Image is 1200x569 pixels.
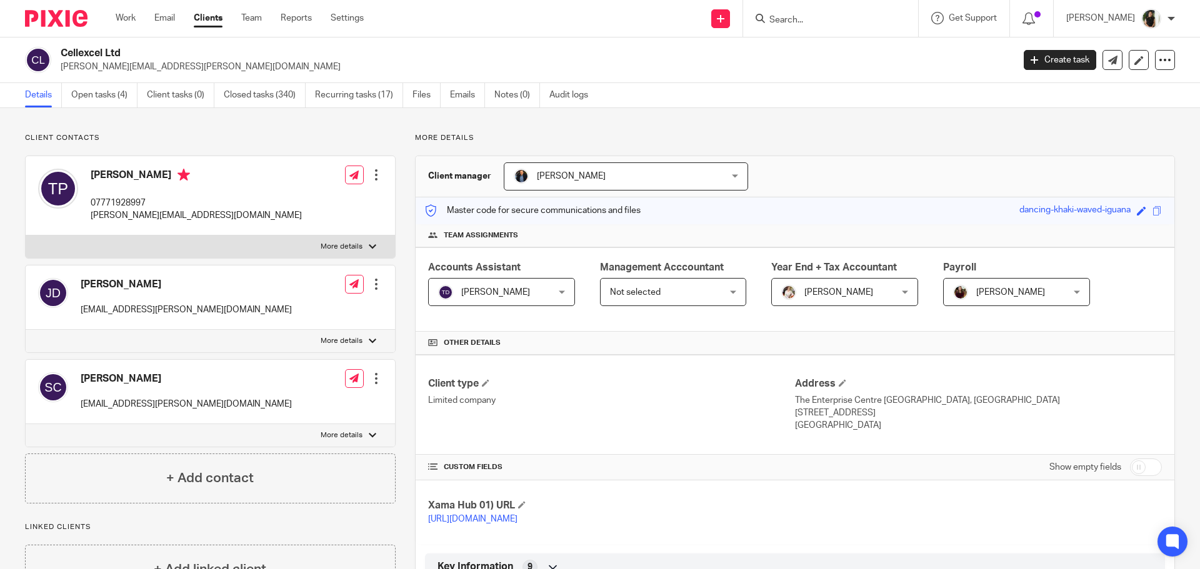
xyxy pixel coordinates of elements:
[795,377,1162,390] h4: Address
[25,83,62,107] a: Details
[321,430,362,440] p: More details
[1066,12,1135,24] p: [PERSON_NAME]
[1049,461,1121,473] label: Show empty fields
[953,285,968,300] img: MaxAcc_Sep21_ElliDeanPhoto_030.jpg
[795,407,1162,419] p: [STREET_ADDRESS]
[428,515,517,523] a: [URL][DOMAIN_NAME]
[768,15,881,26] input: Search
[444,338,501,348] span: Other details
[428,462,795,472] h4: CUSTOM FIELDS
[781,285,796,300] img: Kayleigh%20Henson.jpeg
[71,83,137,107] a: Open tasks (4)
[795,394,1162,407] p: The Enterprise Centre [GEOGRAPHIC_DATA], [GEOGRAPHIC_DATA]
[494,83,540,107] a: Notes (0)
[154,12,175,24] a: Email
[38,169,78,209] img: svg%3E
[116,12,136,24] a: Work
[91,197,302,209] p: 07771928997
[281,12,312,24] a: Reports
[514,169,529,184] img: martin-hickman.jpg
[771,262,897,272] span: Year End + Tax Accountant
[224,83,306,107] a: Closed tasks (340)
[147,83,214,107] a: Client tasks (0)
[91,169,302,184] h4: [PERSON_NAME]
[428,262,521,272] span: Accounts Assistant
[428,499,795,512] h4: Xama Hub 01) URL
[177,169,190,181] i: Primary
[943,262,976,272] span: Payroll
[194,12,222,24] a: Clients
[428,170,491,182] h3: Client manager
[25,47,51,73] img: svg%3E
[241,12,262,24] a: Team
[537,172,606,181] span: [PERSON_NAME]
[1019,204,1131,218] div: dancing-khaki-waved-iguana
[25,133,396,143] p: Client contacts
[315,83,403,107] a: Recurring tasks (17)
[61,47,816,60] h2: Cellexcel Ltd
[331,12,364,24] a: Settings
[25,522,396,532] p: Linked clients
[600,262,724,272] span: Management Acccountant
[61,61,1005,73] p: [PERSON_NAME][EMAIL_ADDRESS][PERSON_NAME][DOMAIN_NAME]
[976,288,1045,297] span: [PERSON_NAME]
[91,209,302,222] p: [PERSON_NAME][EMAIL_ADDRESS][DOMAIN_NAME]
[450,83,485,107] a: Emails
[321,242,362,252] p: More details
[81,372,292,385] h4: [PERSON_NAME]
[38,372,68,402] img: svg%3E
[795,419,1162,432] p: [GEOGRAPHIC_DATA]
[949,14,997,22] span: Get Support
[412,83,441,107] a: Files
[25,10,87,27] img: Pixie
[166,468,254,488] h4: + Add contact
[428,377,795,390] h4: Client type
[1024,50,1096,70] a: Create task
[804,288,873,297] span: [PERSON_NAME]
[438,285,453,300] img: svg%3E
[549,83,597,107] a: Audit logs
[81,278,292,291] h4: [PERSON_NAME]
[444,230,518,240] span: Team assignments
[81,398,292,410] p: [EMAIL_ADDRESS][PERSON_NAME][DOMAIN_NAME]
[321,336,362,346] p: More details
[38,278,68,308] img: svg%3E
[1141,9,1161,29] img: Janice%20Tang.jpeg
[428,394,795,407] p: Limited company
[81,304,292,316] p: [EMAIL_ADDRESS][PERSON_NAME][DOMAIN_NAME]
[461,288,530,297] span: [PERSON_NAME]
[610,288,661,297] span: Not selected
[415,133,1175,143] p: More details
[425,204,641,217] p: Master code for secure communications and files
